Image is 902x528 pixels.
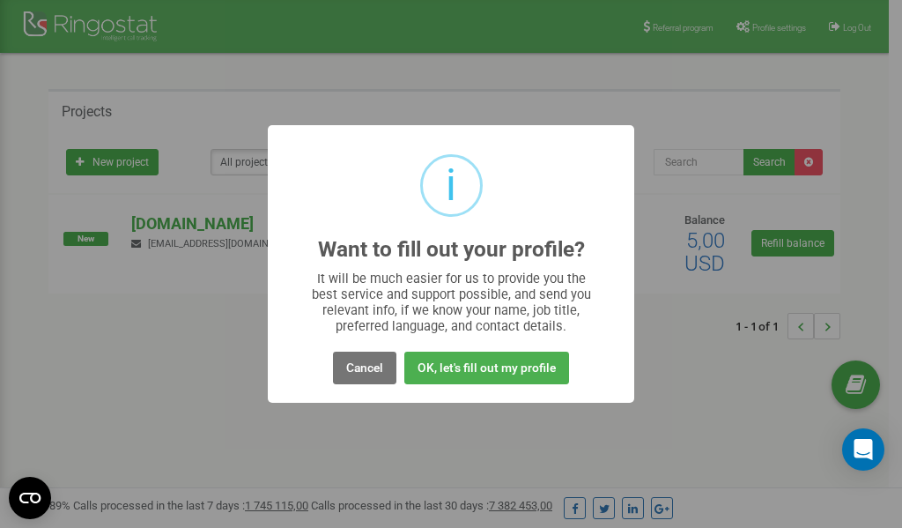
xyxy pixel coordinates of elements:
div: i [446,157,456,214]
div: It will be much easier for us to provide you the best service and support possible, and send you ... [303,271,600,334]
button: Cancel [333,352,396,384]
button: OK, let's fill out my profile [404,352,569,384]
div: Open Intercom Messenger [842,428,884,471]
h2: Want to fill out your profile? [318,238,585,262]
button: Open CMP widget [9,477,51,519]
